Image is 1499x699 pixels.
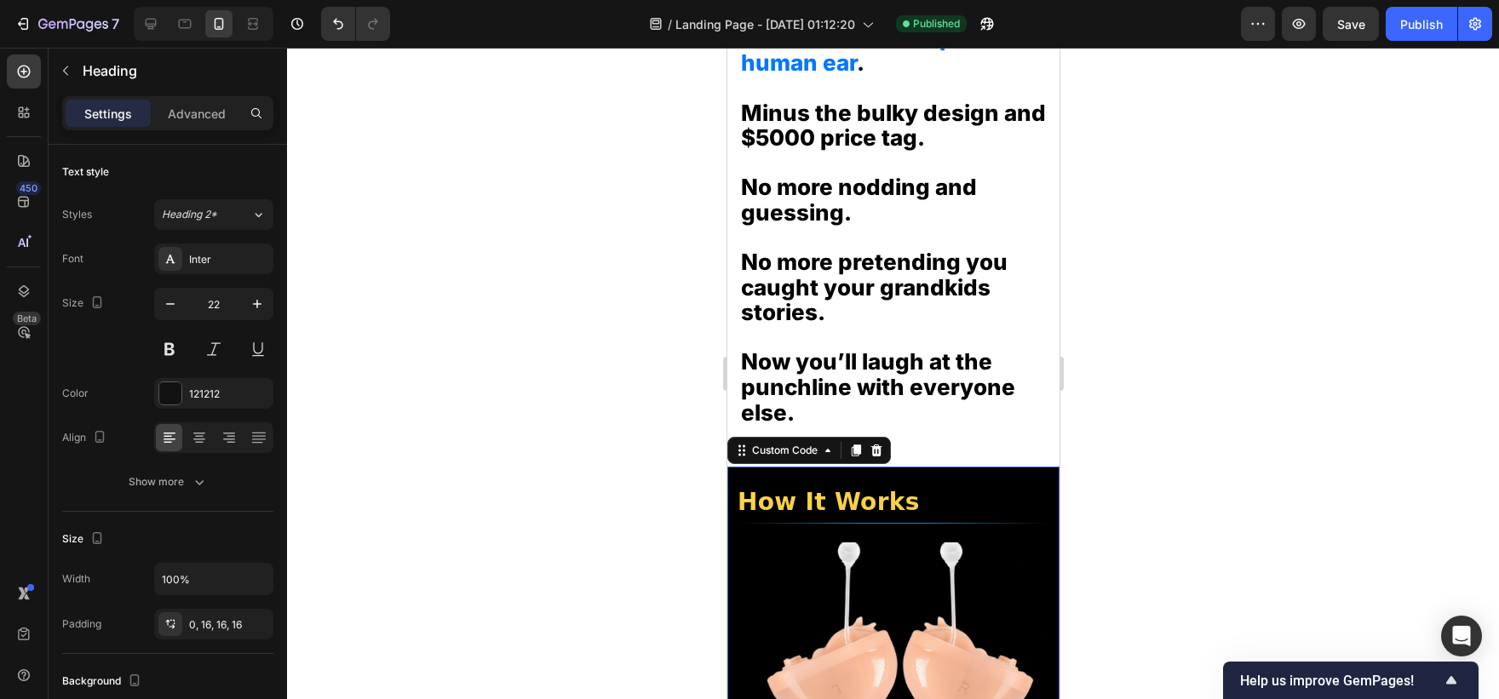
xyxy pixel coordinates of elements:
[727,48,1060,699] iframe: Design area
[62,467,273,497] button: Show more
[10,443,322,467] h2: How It Works
[154,199,273,230] button: Heading 2*
[112,14,119,34] p: 7
[16,181,41,195] div: 450
[129,2,137,28] span: .
[913,16,960,32] span: Published
[13,312,41,325] div: Beta
[189,617,269,633] div: 0, 16, 16, 16
[62,251,83,266] div: Font
[1240,670,1462,690] button: Show survey - Help us improve GemPages!
[1400,15,1443,33] div: Publish
[62,571,90,587] div: Width
[62,670,145,693] div: Background
[1441,616,1482,656] div: Open Intercom Messenger
[168,105,226,123] p: Advanced
[14,201,280,278] span: No more pretending you caught your grandkids stories.
[62,164,109,180] div: Text style
[129,473,208,490] div: Show more
[62,292,107,315] div: Size
[21,395,94,410] div: Custom Code
[1386,7,1457,41] button: Publish
[14,52,319,104] span: Minus the bulky design and $5000 price tag.
[675,15,855,33] span: Landing Page - [DATE] 01:12:20
[189,252,269,267] div: Inter
[668,15,672,33] span: /
[162,207,217,222] span: Heading 2*
[14,301,288,377] span: Now you’ll laugh at the punchline with everyone else.
[62,207,92,222] div: Styles
[83,60,267,81] p: Heading
[62,427,110,450] div: Align
[62,386,89,401] div: Color
[62,528,107,551] div: Size
[155,564,273,594] input: Auto
[189,387,269,402] div: 121212
[84,105,132,123] p: Settings
[1323,7,1379,41] button: Save
[321,7,390,41] div: Undo/Redo
[14,126,250,178] span: No more nodding and guessing.
[62,616,101,632] div: Padding
[7,7,127,41] button: 7
[1240,673,1441,689] span: Help us improve GemPages!
[1337,17,1365,32] span: Save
